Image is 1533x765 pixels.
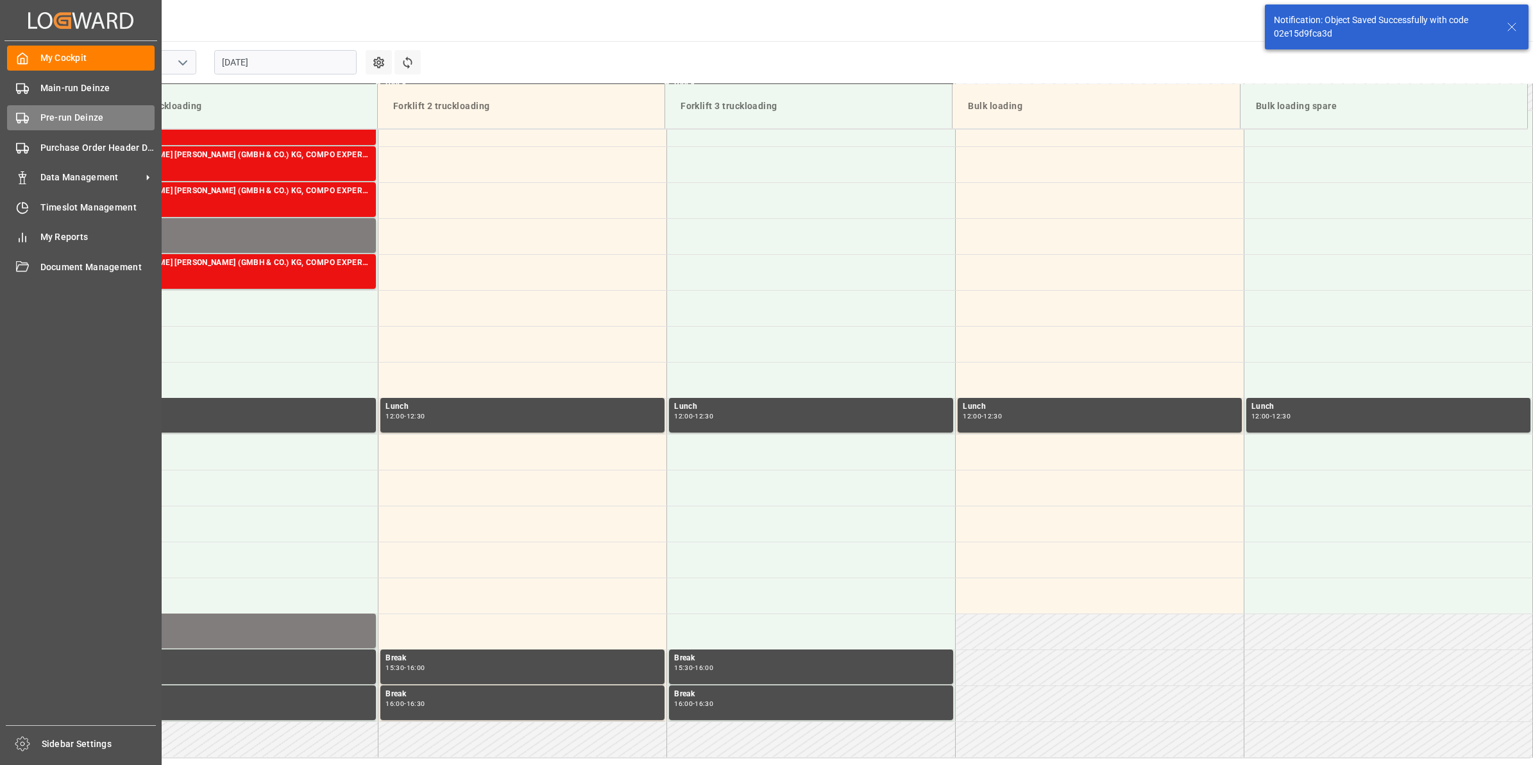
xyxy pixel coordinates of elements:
[40,82,155,95] span: Main-run Deinze
[7,135,155,160] a: Purchase Order Header Deinze
[97,234,371,245] div: Main ref : .
[981,413,983,419] div: -
[97,270,371,280] div: Main ref : 14050341
[214,50,357,74] input: DD.MM.YYYY
[97,688,371,701] div: Break
[674,665,693,671] div: 15:30
[7,46,155,71] a: My Cockpit
[40,261,155,274] span: Document Management
[674,77,948,90] div: Block
[674,701,693,707] div: 16:00
[385,701,404,707] div: 16:00
[97,126,371,137] div: Main ref : 14050338
[1251,400,1525,413] div: Lunch
[388,94,654,118] div: Forklift 2 truckloading
[40,141,155,155] span: Purchase Order Header Deinze
[385,652,659,665] div: Break
[963,94,1229,118] div: Bulk loading
[385,688,659,701] div: Break
[674,400,948,413] div: Lunch
[1251,94,1517,118] div: Bulk loading spare
[674,413,693,419] div: 12:00
[97,185,371,198] div: FR. [PERSON_NAME] [PERSON_NAME] (GMBH & CO.) KG, COMPO EXPERT Benelux N.V.
[7,105,155,130] a: Pre-run Deinze
[385,413,404,419] div: 12:00
[963,413,981,419] div: 12:00
[385,665,404,671] div: 15:30
[407,701,425,707] div: 16:30
[407,665,425,671] div: 16:00
[40,230,155,244] span: My Reports
[695,413,713,419] div: 12:30
[7,194,155,219] a: Timeslot Management
[97,400,371,413] div: Lunch
[100,94,367,118] div: Forklift 1 truckloading
[97,616,371,629] div: ,
[404,665,406,671] div: -
[983,413,1002,419] div: 12:30
[40,201,155,214] span: Timeslot Management
[693,665,695,671] div: -
[7,75,155,100] a: Main-run Deinze
[42,737,157,751] span: Sidebar Settings
[1251,413,1270,419] div: 12:00
[385,400,659,413] div: Lunch
[1272,413,1291,419] div: 12:30
[695,701,713,707] div: 16:30
[675,94,942,118] div: Forklift 3 truckloading
[40,51,155,65] span: My Cockpit
[693,701,695,707] div: -
[97,652,371,665] div: Break
[407,413,425,419] div: 12:30
[404,413,406,419] div: -
[97,198,371,209] div: Main ref : 14050342
[40,111,155,125] span: Pre-run Deinze
[97,221,371,234] div: ,
[404,701,406,707] div: -
[97,257,371,270] div: FR. [PERSON_NAME] [PERSON_NAME] (GMBH & CO.) KG, COMPO EXPERT Benelux N.V.
[97,149,371,162] div: FR. [PERSON_NAME] [PERSON_NAME] (GMBH & CO.) KG, COMPO EXPERT Benelux N.V.
[97,162,371,173] div: Main ref : 14050340
[40,171,142,184] span: Data Management
[674,652,948,665] div: Break
[693,413,695,419] div: -
[963,400,1237,413] div: Lunch
[97,629,371,640] div: Main ref : DEMATRA
[173,53,192,73] button: open menu
[385,77,659,90] div: Block
[1270,413,1272,419] div: -
[674,688,948,701] div: Break
[695,665,713,671] div: 16:00
[1274,13,1495,40] div: Notification: Object Saved Successfully with code 02e15d9fca3d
